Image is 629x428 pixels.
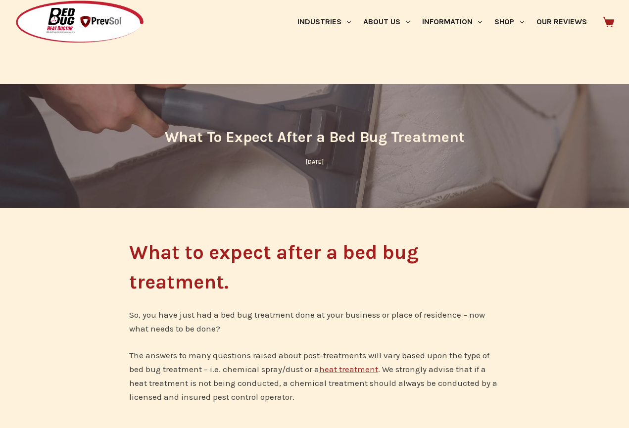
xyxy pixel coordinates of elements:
[129,126,500,148] h1: What To Expect After a Bed Bug Treatment
[129,308,500,335] p: So, you have just had a bed bug treatment done at your business or place of residence – now what ...
[306,158,324,165] time: [DATE]
[319,364,378,374] a: heat treatment
[129,348,500,404] p: The answers to many questions raised about post-treatments will vary based upon the type of bed b...
[129,238,500,297] h1: What to expect after a bed bug treatment.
